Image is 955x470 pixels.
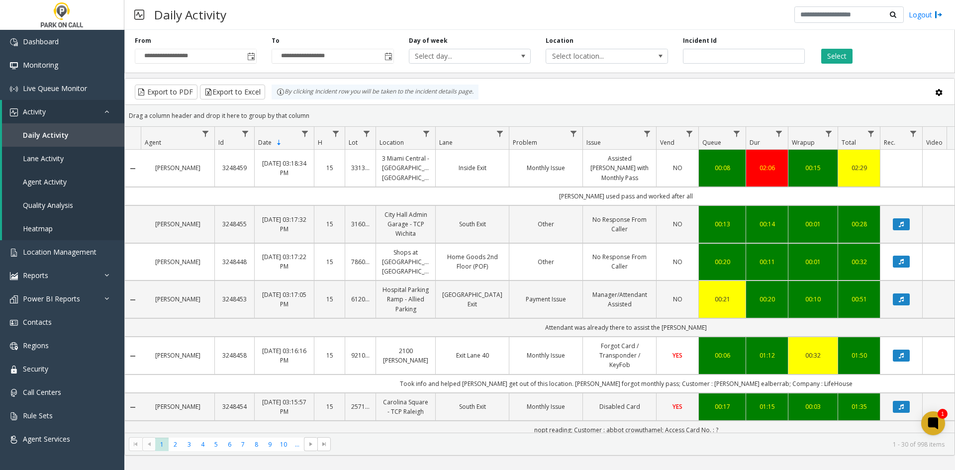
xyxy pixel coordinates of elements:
a: Lot Filter Menu [360,127,374,140]
span: Location Management [23,247,96,257]
a: City Hall Admin Garage - TCP Wichita [382,210,429,239]
a: Monthly Issue [515,163,576,173]
a: 3248448 [221,257,248,267]
span: Rec. [884,138,895,147]
a: [PERSON_NAME] [147,351,208,360]
a: 3248459 [221,163,248,173]
span: Sortable [275,139,283,147]
span: Page 7 [236,438,250,451]
span: H [318,138,322,147]
a: Home Goods 2nd Floor (POF) [442,252,503,271]
a: [DATE] 03:17:32 PM [261,215,308,234]
a: Heatmap [2,217,124,240]
span: Date [258,138,272,147]
div: 00:20 [705,257,740,267]
a: 00:10 [794,294,832,304]
a: South Exit [442,402,503,411]
a: Vend Filter Menu [683,127,696,140]
a: [DATE] 03:15:57 PM [261,397,308,416]
span: Page 9 [263,438,277,451]
a: Collapse Details [125,403,141,411]
a: 02:06 [752,163,782,173]
a: 15 [320,163,339,173]
span: Rule Sets [23,411,53,420]
span: Wrapup [792,138,815,147]
span: Go to the next page [307,440,315,448]
a: 15 [320,219,339,229]
a: 2100 [PERSON_NAME] [382,346,429,365]
label: Incident Id [683,36,717,45]
div: 00:51 [844,294,874,304]
span: Select day... [409,49,506,63]
a: Daily Activity [2,123,124,147]
div: Drag a column header and drop it here to group by that column [125,107,955,124]
a: Id Filter Menu [239,127,252,140]
a: Monthly Issue [515,351,576,360]
a: 01:50 [844,351,874,360]
img: 'icon' [10,108,18,116]
a: 3248453 [221,294,248,304]
a: [PERSON_NAME] [147,219,208,229]
span: Location [380,138,404,147]
span: Page 10 [277,438,290,451]
span: Vend [660,138,674,147]
a: Shops at [GEOGRAPHIC_DATA] [GEOGRAPHIC_DATA] [382,248,429,277]
a: Quality Analysis [2,193,124,217]
span: Video [926,138,943,147]
span: Lot [349,138,358,147]
span: Live Queue Monitor [23,84,87,93]
span: Page 1 [155,438,169,451]
a: Other [515,257,576,267]
div: 00:20 [752,294,782,304]
a: Monthly Issue [515,402,576,411]
span: Page 5 [209,438,223,451]
img: 'icon' [10,249,18,257]
a: 00:28 [844,219,874,229]
a: 01:35 [844,402,874,411]
a: 331360 [351,163,370,173]
span: Page 11 [290,438,304,451]
a: 00:21 [705,294,740,304]
span: NO [673,295,682,303]
a: 3248454 [221,402,248,411]
a: 00:32 [794,351,832,360]
a: Exit Lane 40 [442,351,503,360]
img: 'icon' [10,436,18,444]
a: 00:08 [705,163,740,173]
a: Total Filter Menu [864,127,878,140]
a: Carolina Square - TCP Raleigh [382,397,429,416]
span: Dur [750,138,760,147]
a: Collapse Details [125,352,141,360]
a: [DATE] 03:16:16 PM [261,346,308,365]
a: Dur Filter Menu [772,127,786,140]
a: 3248458 [221,351,248,360]
a: [DATE] 03:17:22 PM [261,252,308,271]
span: Select location... [546,49,643,63]
div: 00:17 [705,402,740,411]
a: Payment Issue [515,294,576,304]
div: 00:15 [794,163,832,173]
a: 3248455 [221,219,248,229]
span: Toggle popup [382,49,393,63]
a: Wrapup Filter Menu [822,127,836,140]
img: 'icon' [10,38,18,46]
img: 'icon' [10,389,18,397]
div: By clicking Incident row you will be taken to the incident details page. [272,85,478,99]
a: Queue Filter Menu [730,127,744,140]
span: Activity [23,107,46,116]
a: 01:12 [752,351,782,360]
a: 00:01 [794,257,832,267]
a: [DATE] 03:17:05 PM [261,290,308,309]
span: Agent Services [23,434,70,444]
img: 'icon' [10,342,18,350]
span: Issue [586,138,601,147]
a: Location Filter Menu [420,127,433,140]
a: 257160 [351,402,370,411]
